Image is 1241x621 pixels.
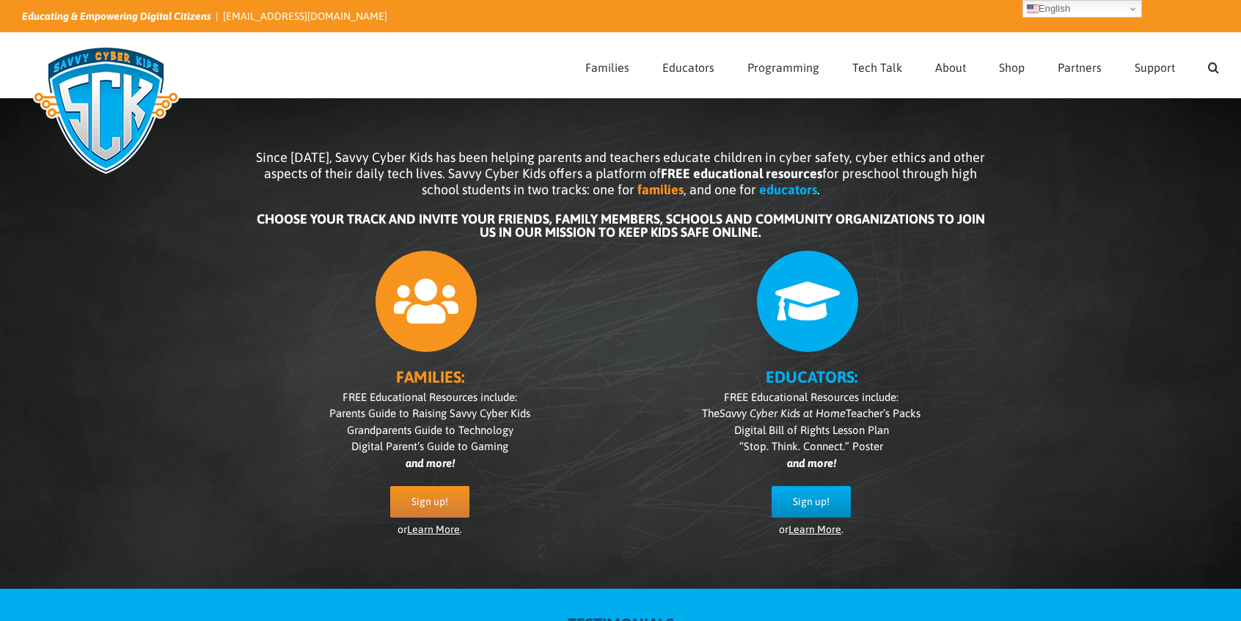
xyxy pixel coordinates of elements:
[662,33,714,98] a: Educators
[22,37,190,183] img: Savvy Cyber Kids Logo
[223,10,387,22] a: [EMAIL_ADDRESS][DOMAIN_NAME]
[22,10,211,22] i: Educating & Empowering Digital Citizens
[585,62,629,73] span: Families
[329,407,530,419] span: Parents Guide to Raising Savvy Cyber Kids
[1135,33,1175,98] a: Support
[788,523,841,535] a: Learn More
[793,496,830,508] span: Sign up!
[396,367,464,386] b: FAMILIES:
[390,486,469,518] a: Sign up!
[935,62,966,73] span: About
[787,457,836,469] i: and more!
[935,33,966,98] a: About
[852,33,902,98] a: Tech Talk
[852,62,902,73] span: Tech Talk
[999,33,1025,98] a: Shop
[724,391,898,403] span: FREE Educational Resources include:
[406,457,455,469] i: and more!
[766,367,857,386] b: EDUCATORS:
[351,440,508,452] span: Digital Parent’s Guide to Gaming
[257,211,985,240] b: CHOOSE YOUR TRACK AND INVITE YOUR FRIENDS, FAMILY MEMBERS, SCHOOLS AND COMMUNITY ORGANIZATIONS TO...
[585,33,629,98] a: Families
[759,182,817,197] b: educators
[1208,33,1219,98] a: Search
[662,62,714,73] span: Educators
[256,150,985,197] span: Since [DATE], Savvy Cyber Kids has been helping parents and teachers educate children in cyber sa...
[1058,62,1102,73] span: Partners
[343,391,517,403] span: FREE Educational Resources include:
[347,424,513,436] span: Grandparents Guide to Technology
[1135,62,1175,73] span: Support
[702,407,920,419] span: The Teacher’s Packs
[739,440,883,452] span: “Stop. Think. Connect.” Poster
[772,486,851,518] a: Sign up!
[407,523,460,535] a: Learn More
[1027,3,1039,15] img: en
[817,182,820,197] span: .
[585,33,1219,98] nav: Main Menu
[747,33,819,98] a: Programming
[779,523,843,535] span: or .
[637,182,684,197] b: families
[411,496,448,508] span: Sign up!
[747,62,819,73] span: Programming
[1058,33,1102,98] a: Partners
[398,523,462,535] span: or .
[734,424,889,436] span: Digital Bill of Rights Lesson Plan
[684,182,756,197] span: , and one for
[999,62,1025,73] span: Shop
[720,407,846,419] i: Savvy Cyber Kids at Home
[661,166,822,181] b: FREE educational resources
